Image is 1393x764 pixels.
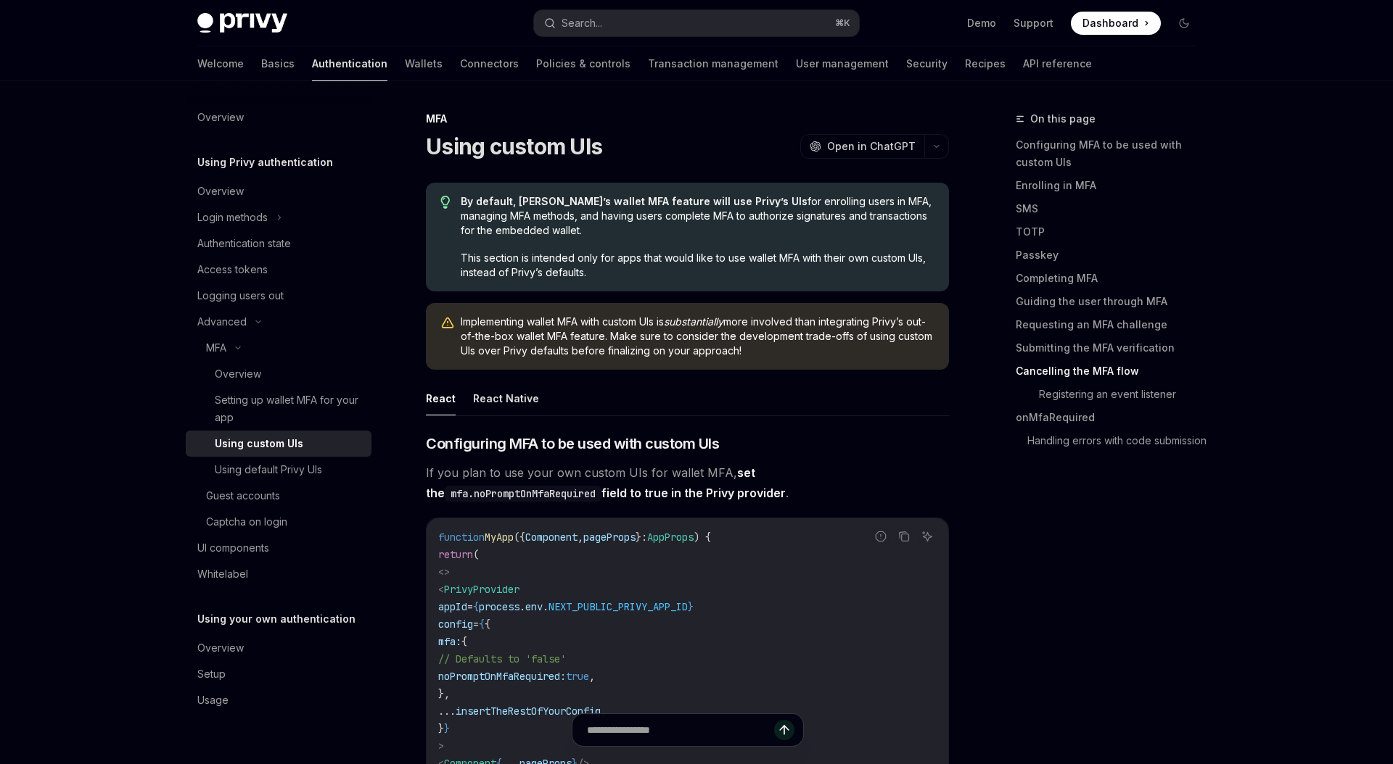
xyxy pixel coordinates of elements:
[197,46,244,81] a: Welcome
[438,670,566,683] span: noPromptOnMfaRequired:
[578,531,583,544] span: ,
[186,431,371,457] a: Using custom UIs
[426,133,602,159] h1: Using custom UIs
[1016,133,1207,174] a: Configuring MFA to be used with custom UIs
[647,531,694,544] span: AppProps
[261,46,295,81] a: Basics
[835,17,850,29] span: ⌘ K
[1027,429,1207,452] a: Handling errors with code submission
[426,381,456,415] button: React
[440,316,455,331] svg: Warning
[444,583,519,596] span: PrivyProvider
[1016,220,1207,244] a: TOTP
[186,561,371,587] a: Whitelabel
[440,196,451,209] svg: Tip
[967,16,996,30] a: Demo
[186,387,371,431] a: Setting up wallet MFA for your app
[438,652,566,665] span: // Defaults to 'false'
[895,527,913,546] button: Copy the contents from the code block
[197,313,247,331] div: Advanced
[438,618,473,631] span: config
[548,600,688,613] span: NEXT_PUBLIC_PRIVY_APP_ID
[186,457,371,483] a: Using default Privy UIs
[197,235,291,252] div: Authentication state
[215,365,261,383] div: Overview
[479,600,519,613] span: process
[566,670,589,683] span: true
[215,461,322,478] div: Using default Privy UIs
[1016,336,1207,360] a: Submitting the MFA verification
[1016,174,1207,197] a: Enrolling in MFA
[456,705,601,718] span: insertTheRestOfYourConfig
[473,618,479,631] span: =
[438,600,467,613] span: appId
[460,46,519,81] a: Connectors
[918,527,937,546] button: Ask AI
[965,46,1006,81] a: Recipes
[514,531,525,544] span: ({
[405,46,443,81] a: Wallets
[206,487,280,505] div: Guest accounts
[461,251,934,280] span: This section is intended only for apps that would like to use wallet MFA with their own custom UI...
[426,462,949,503] span: If you plan to use your own custom UIs for wallet MFA, .
[827,139,916,154] span: Open in ChatGPT
[800,134,924,159] button: Open in ChatGPT
[534,10,859,36] button: Search...⌘K
[1016,313,1207,336] a: Requesting an MFA challenge
[1016,406,1207,429] a: onMfaRequired
[197,692,229,709] div: Usage
[461,194,934,238] span: for enrolling users in MFA, managing MFA methods, and having users complete MFA to authorize sign...
[197,13,287,33] img: dark logo
[197,539,269,557] div: UI components
[197,565,248,583] div: Whitelabel
[461,635,467,648] span: {
[438,705,456,718] span: ...
[186,483,371,509] a: Guest accounts
[1023,46,1092,81] a: API reference
[215,435,303,452] div: Using custom UIs
[197,261,268,278] div: Access tokens
[438,531,485,544] span: function
[215,391,363,426] div: Setting up wallet MFA for your app
[186,509,371,535] a: Captcha on login
[197,639,244,657] div: Overview
[1172,12,1196,35] button: Toggle dark mode
[206,513,287,531] div: Captcha on login
[1016,267,1207,290] a: Completing MFA
[1071,12,1161,35] a: Dashboard
[461,315,934,358] span: Implementing wallet MFA with custom UIs is more involved than integrating Privy’s out-of-the-box ...
[426,433,719,454] span: Configuring MFA to be used with custom UIs
[525,531,578,544] span: Component
[445,486,601,502] code: mfa.noPromptOnMfaRequired
[312,46,387,81] a: Authentication
[1016,244,1207,267] a: Passkey
[485,618,490,631] span: {
[438,565,450,578] span: <>
[1082,16,1138,30] span: Dashboard
[485,531,514,544] span: MyApp
[186,535,371,561] a: UI components
[1016,360,1207,383] a: Cancelling the MFA flow
[473,381,539,415] button: React Native
[688,600,694,613] span: }
[197,665,226,683] div: Setup
[664,315,723,328] em: substantially
[197,183,244,200] div: Overview
[519,600,525,613] span: .
[186,361,371,387] a: Overview
[197,109,244,126] div: Overview
[796,46,889,81] a: User management
[525,600,543,613] span: env
[1016,197,1207,220] a: SMS
[186,178,371,204] a: Overview
[774,720,794,740] button: Send message
[426,465,786,500] strong: set the field to true in the Privy provider
[186,283,371,309] a: Logging users out
[601,705,607,718] span: ,
[186,635,371,661] a: Overview
[1016,290,1207,313] a: Guiding the user through MFA
[461,195,808,207] strong: By default, [PERSON_NAME]’s wallet MFA feature will use Privy’s UIs
[473,600,479,613] span: {
[589,670,595,683] span: ,
[906,46,948,81] a: Security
